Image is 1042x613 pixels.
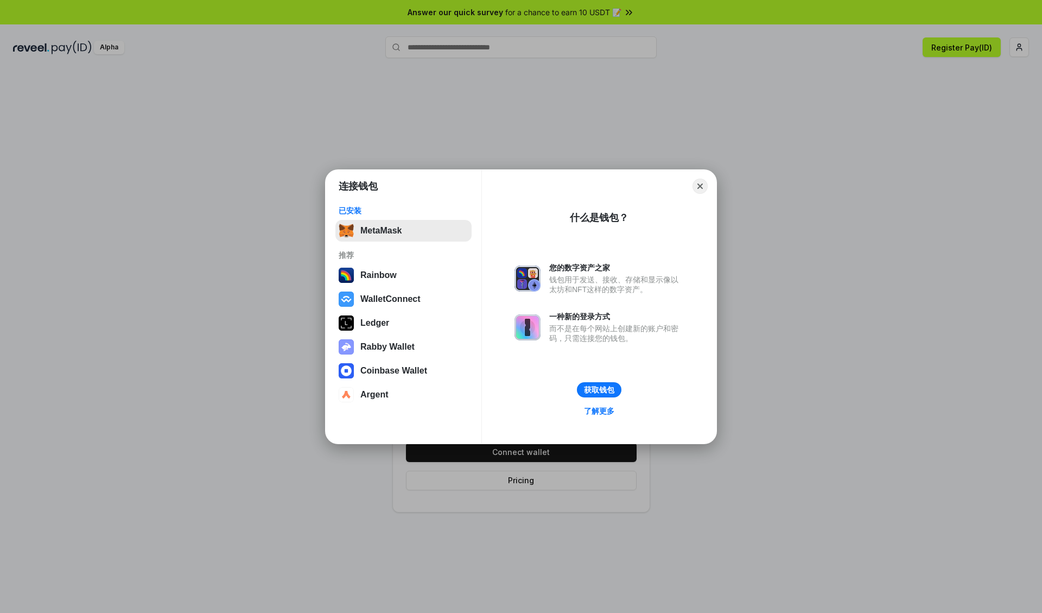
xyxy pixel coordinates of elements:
[339,339,354,355] img: svg+xml,%3Csvg%20xmlns%3D%22http%3A%2F%2Fwww.w3.org%2F2000%2Fsvg%22%20fill%3D%22none%22%20viewBox...
[339,315,354,331] img: svg+xml,%3Csvg%20xmlns%3D%22http%3A%2F%2Fwww.w3.org%2F2000%2Fsvg%22%20width%3D%2228%22%20height%3...
[577,404,621,418] a: 了解更多
[335,312,472,334] button: Ledger
[360,366,427,376] div: Coinbase Wallet
[339,363,354,378] img: svg+xml,%3Csvg%20width%3D%2228%22%20height%3D%2228%22%20viewBox%3D%220%200%2028%2028%22%20fill%3D...
[549,312,684,321] div: 一种新的登录方式
[335,336,472,358] button: Rabby Wallet
[335,220,472,242] button: MetaMask
[335,360,472,382] button: Coinbase Wallet
[584,406,614,416] div: 了解更多
[360,294,421,304] div: WalletConnect
[570,211,628,224] div: 什么是钱包？
[335,288,472,310] button: WalletConnect
[692,179,708,194] button: Close
[584,385,614,395] div: 获取钱包
[339,292,354,307] img: svg+xml,%3Csvg%20width%3D%2228%22%20height%3D%2228%22%20viewBox%3D%220%200%2028%2028%22%20fill%3D...
[549,263,684,273] div: 您的数字资产之家
[339,223,354,238] img: svg+xml,%3Csvg%20fill%3D%22none%22%20height%3D%2233%22%20viewBox%3D%220%200%2035%2033%22%20width%...
[339,180,378,193] h1: 连接钱包
[339,206,468,216] div: 已安装
[335,264,472,286] button: Rainbow
[360,270,397,280] div: Rainbow
[577,382,621,397] button: 获取钱包
[514,314,541,340] img: svg+xml,%3Csvg%20xmlns%3D%22http%3A%2F%2Fwww.w3.org%2F2000%2Fsvg%22%20fill%3D%22none%22%20viewBox...
[335,384,472,406] button: Argent
[549,275,684,294] div: 钱包用于发送、接收、存储和显示像以太坊和NFT这样的数字资产。
[360,342,415,352] div: Rabby Wallet
[514,266,541,292] img: svg+xml,%3Csvg%20xmlns%3D%22http%3A%2F%2Fwww.w3.org%2F2000%2Fsvg%22%20fill%3D%22none%22%20viewBox...
[339,268,354,283] img: svg+xml,%3Csvg%20width%3D%22120%22%20height%3D%22120%22%20viewBox%3D%220%200%20120%20120%22%20fil...
[360,390,389,400] div: Argent
[339,387,354,402] img: svg+xml,%3Csvg%20width%3D%2228%22%20height%3D%2228%22%20viewBox%3D%220%200%2028%2028%22%20fill%3D...
[360,226,402,236] div: MetaMask
[339,250,468,260] div: 推荐
[549,324,684,343] div: 而不是在每个网站上创建新的账户和密码，只需连接您的钱包。
[360,318,389,328] div: Ledger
